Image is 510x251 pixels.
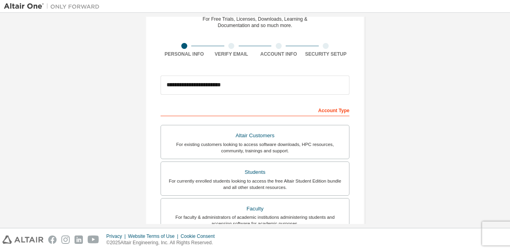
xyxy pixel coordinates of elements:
[166,167,344,178] div: Students
[48,235,57,244] img: facebook.svg
[106,233,128,239] div: Privacy
[180,233,219,239] div: Cookie Consent
[4,2,104,10] img: Altair One
[166,203,344,214] div: Faculty
[88,235,99,244] img: youtube.svg
[302,51,350,57] div: Security Setup
[161,103,349,116] div: Account Type
[75,235,83,244] img: linkedin.svg
[166,178,344,191] div: For currently enrolled students looking to access the free Altair Student Edition bundle and all ...
[2,235,43,244] img: altair_logo.svg
[208,51,255,57] div: Verify Email
[166,214,344,227] div: For faculty & administrators of academic institutions administering students and accessing softwa...
[161,51,208,57] div: Personal Info
[255,51,302,57] div: Account Info
[61,235,70,244] img: instagram.svg
[128,233,180,239] div: Website Terms of Use
[106,239,220,246] p: © 2025 Altair Engineering, Inc. All Rights Reserved.
[166,141,344,154] div: For existing customers looking to access software downloads, HPC resources, community, trainings ...
[166,130,344,141] div: Altair Customers
[203,16,308,29] div: For Free Trials, Licenses, Downloads, Learning & Documentation and so much more.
